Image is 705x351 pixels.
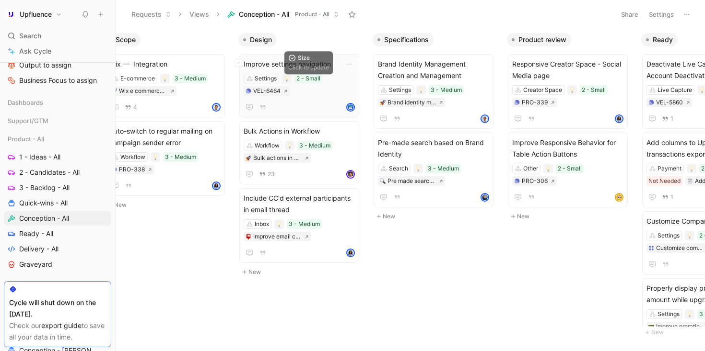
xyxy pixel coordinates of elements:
[416,85,426,95] div: 💡
[656,98,683,107] div: VEL-5860
[8,116,48,125] span: Support/GTM
[656,322,705,331] div: Improve proration display while upgrading [DATE] plan
[253,232,302,241] div: Improve email cc in copy management
[153,154,158,160] img: 💡
[374,133,493,207] a: Pre-made search based on Brand IdentitySearch3 - Medium🔍Pre made search based on brand dataavatar
[545,166,551,171] img: 💡
[656,243,705,253] div: Customize company name
[289,219,320,229] div: 3 - Medium
[482,194,488,201] img: avatar
[648,324,654,329] img: 💳
[431,85,462,95] div: 3 - Medium
[373,33,434,46] button: Specifications
[567,85,577,95] div: 💡
[104,33,141,46] button: Scope
[617,8,643,21] button: Share
[347,171,354,178] img: avatar
[641,33,678,46] button: Ready
[653,35,673,45] span: Ready
[19,76,97,85] span: Business Focus to assign
[658,231,680,240] div: Settings
[558,164,582,173] div: 2 - Small
[4,29,111,43] div: Search
[660,192,675,203] button: 1
[369,29,503,227] div: SpecificationsNew
[120,74,155,83] div: E-commerce
[239,188,359,263] a: Include CC'd external participants in email threadInbox3 - Medium📮Improve email cc in copy manage...
[380,100,386,105] img: 🚀
[255,219,269,229] div: Inbox
[244,58,355,70] span: Improve settings navigation
[238,33,277,46] button: Design
[518,35,566,45] span: Product review
[413,164,423,173] div: 💡
[648,176,681,186] div: Not Needed
[482,115,488,122] img: avatar
[4,113,111,128] div: Support/GTM
[374,54,493,129] a: Brand Identity Management Creation and ManagementSettings3 - Medium🚀Brand identity management cre...
[685,309,694,319] div: 💡
[109,58,221,70] span: Wix — Integration
[522,98,548,107] div: PRO-339
[116,35,136,45] span: Scope
[4,279,111,294] div: ⛵️[PERSON_NAME]
[347,249,354,256] img: avatar
[109,125,221,148] span: Auto-switch to regular mailing on campaign sender error
[120,152,145,162] div: Workflow
[4,132,111,272] div: Product - All1 - Ideas - All2 - Candidates - All3 - Backlog - AllQuick-wins - AllConception - All...
[185,7,213,22] button: Views
[244,125,355,137] span: Bulk Actions in Workflow
[4,73,111,88] a: Business Focus to assign
[213,182,220,189] img: avatar
[268,171,275,177] span: 23
[4,44,111,58] a: Ask Cycle
[282,74,292,83] div: 💡
[165,152,196,162] div: 3 - Medium
[687,233,693,238] img: 💡
[347,104,354,111] img: avatar
[522,176,548,186] div: PRO-306
[255,141,280,150] div: Workflow
[20,10,52,19] h1: Upfluence
[645,8,678,21] button: Settings
[19,198,68,208] span: Quick-wins - All
[687,311,693,317] img: 💡
[133,104,137,110] span: 4
[507,211,634,222] button: New
[105,121,225,196] a: Auto-switch to regular mailing on campaign sender errorWorkflow3 - MediumPRO-338avatar
[4,242,111,256] a: Delivery - All
[19,30,41,42] span: Search
[246,155,251,161] img: 🚀
[512,137,623,160] span: Improve Responsive Behavior for Table Action Buttons
[239,54,359,117] a: Improve settings navigationSettings2 - SmallVEL-6464avatar
[19,229,53,238] span: Ready - All
[670,116,673,122] span: 1
[299,141,330,150] div: 3 - Medium
[384,35,429,45] span: Specifications
[295,10,329,19] span: Product - All
[616,194,623,201] img: avatar
[378,137,489,160] span: Pre-made search based on Brand Identity
[19,168,80,177] span: 2 - Candidates - All
[19,152,60,162] span: 1 - Ideas - All
[543,164,553,173] div: 💡
[4,165,111,180] a: 2 - Candidates - All
[162,76,168,81] img: 💡
[582,85,606,95] div: 2 - Small
[239,121,359,184] a: Bulk Actions in WorkflowWorkflow3 - Medium🚀Bulk actions in workflow23avatar
[4,196,111,210] a: Quick-wins - All
[19,260,52,269] span: Graveyard
[9,297,106,320] div: Cycle will shut down on the [DATE].
[100,29,235,215] div: ScopeNew
[287,143,293,148] img: 💡
[373,211,499,222] button: New
[160,74,170,83] div: 💡
[257,169,277,180] button: 23
[415,166,421,171] img: 💡
[151,152,160,162] div: 💡
[388,98,436,107] div: Brand identity management creation and management
[19,45,51,57] span: Ask Cycle
[508,54,628,129] a: Responsive Creator Space - Social Media pageCreator Space2 - SmallPRO-339avatar
[235,29,369,283] div: DesignNew
[253,153,302,163] div: Bulk actions in workflow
